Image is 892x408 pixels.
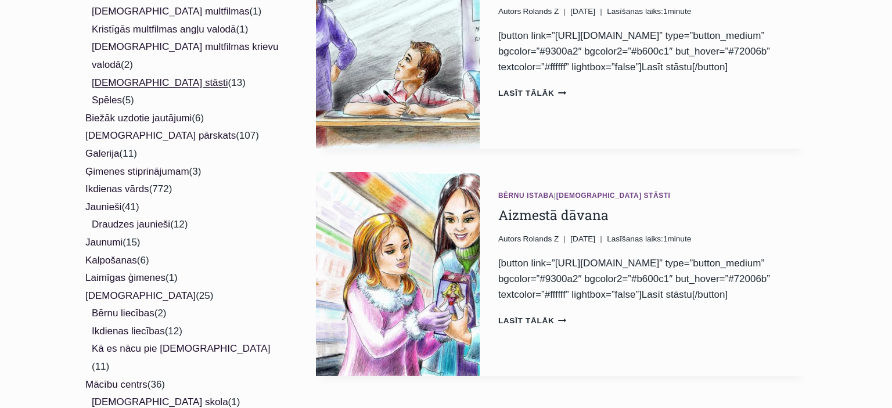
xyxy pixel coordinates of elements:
a: Ģimenes stiprinājumam [85,166,189,177]
li: (25) [85,287,282,376]
span: minute [667,7,691,16]
li: (772) [85,180,282,198]
a: Kalpošanas [85,255,137,266]
li: (11) [92,340,282,375]
li: (1) [92,3,282,21]
li: (11) [85,145,282,163]
li: (15) [85,234,282,252]
a: Draudzes jaunieši [92,219,170,230]
div: [button link=”[URL][DOMAIN_NAME]” type=”button_medium” bgcolor=”#9300a2″ bgcolor2=”#b600c1″ but_h... [498,28,788,75]
li: (6) [85,110,282,128]
a: [DEMOGRAPHIC_DATA] multfilmas krievu valodā [92,41,278,70]
li: (41) [85,198,282,234]
li: (12) [92,323,282,341]
li: (5) [92,92,282,110]
a: Mācību centrs [85,379,148,390]
a: [DEMOGRAPHIC_DATA] stāsti [556,192,671,200]
span: Autors [498,5,521,18]
a: Lasīt tālāk [498,89,566,98]
span: | [498,192,671,200]
li: (2) [92,305,282,323]
span: Lasīšanas laiks: [607,7,663,16]
a: Kristīgās multfilmas angļu valodā [92,24,236,35]
time: [DATE] [570,233,595,245]
a: Lasīt tālāk [498,316,566,325]
li: (1) [92,21,282,39]
a: Spēles [92,95,122,106]
div: [button link=”[URL][DOMAIN_NAME]” type=”button_medium” bgcolor=”#9300a2″ bgcolor2=”#b600c1″ but_h... [498,255,788,303]
a: Laimīgas ģimenes [85,272,166,283]
li: (13) [92,74,282,92]
a: Ikdienas vārds [85,183,149,194]
a: [DEMOGRAPHIC_DATA] multfilmas [92,6,249,17]
li: (3) [85,163,282,181]
time: [DATE] [570,5,595,18]
a: Galerija [85,148,120,159]
li: (6) [85,252,282,270]
li: (107) [85,127,282,145]
a: Bērnu istaba [498,192,554,200]
li: (1) [85,269,282,287]
span: Lasīšanas laiks: [607,234,663,243]
span: Rolands Z [523,7,559,16]
span: minute [667,234,691,243]
a: Jaunumi [85,237,123,248]
span: 1 [607,5,691,18]
a: Kā es nācu pie [DEMOGRAPHIC_DATA] [92,343,270,354]
a: [DEMOGRAPHIC_DATA] [85,290,196,301]
a: Biežāk uzdotie jautājumi [85,113,192,124]
a: [DEMOGRAPHIC_DATA] stāsti [92,77,228,88]
a: Ikdienas liecības [92,326,165,337]
li: (2) [92,38,282,74]
a: Bērnu liecības [92,308,154,319]
a: Aizmestā dāvana [498,206,609,223]
span: 1 [607,233,691,245]
a: [DEMOGRAPHIC_DATA] skola [92,396,228,407]
span: Autors [498,233,521,245]
span: Rolands Z [523,234,559,243]
a: [DEMOGRAPHIC_DATA] pārskats [85,130,236,141]
a: Jaunieši [85,201,121,212]
img: Aizmestā dāvana [316,172,480,376]
li: (12) [92,216,282,234]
